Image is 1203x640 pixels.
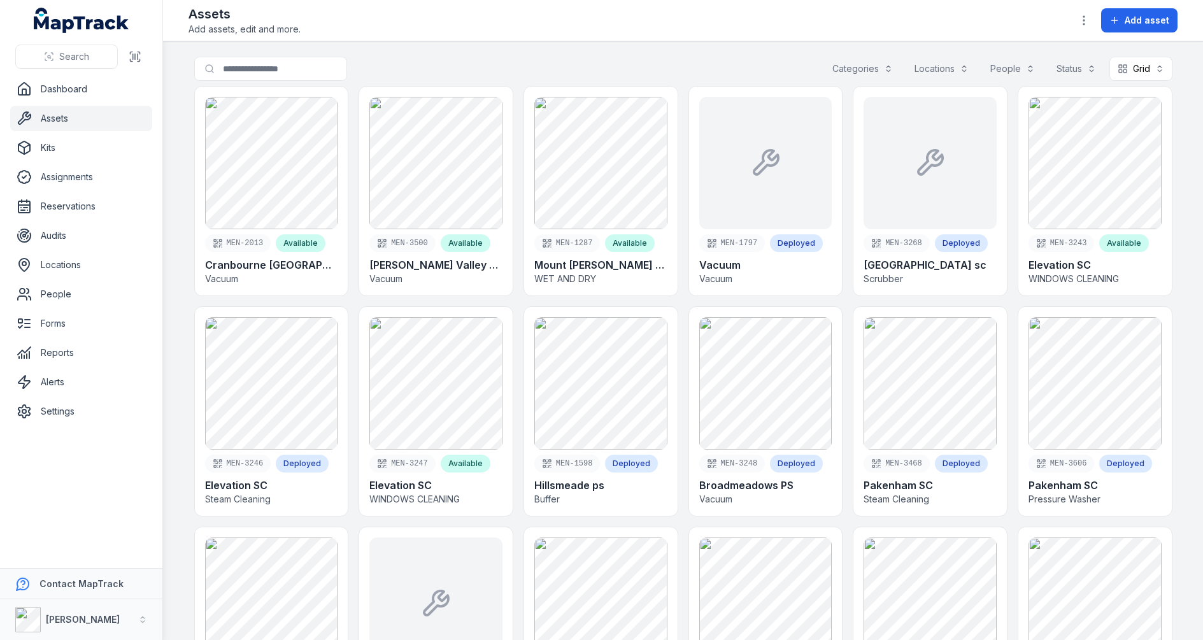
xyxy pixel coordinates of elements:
button: Search [15,45,118,69]
a: Kits [10,135,152,160]
a: Dashboard [10,76,152,102]
strong: [PERSON_NAME] [46,614,120,625]
h2: Assets [189,5,301,23]
span: Search [59,50,89,63]
a: Forms [10,311,152,336]
a: Settings [10,399,152,424]
a: Reservations [10,194,152,219]
button: Categories [824,57,901,81]
button: Locations [906,57,977,81]
a: Assets [10,106,152,131]
a: Audits [10,223,152,248]
span: Add assets, edit and more. [189,23,301,36]
a: Reports [10,340,152,366]
a: People [10,281,152,307]
span: Add asset [1125,14,1169,27]
a: MapTrack [34,8,129,33]
strong: Contact MapTrack [39,578,124,589]
button: Add asset [1101,8,1178,32]
button: Grid [1109,57,1172,81]
a: Alerts [10,369,152,395]
button: People [982,57,1043,81]
a: Assignments [10,164,152,190]
button: Status [1048,57,1104,81]
a: Locations [10,252,152,278]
